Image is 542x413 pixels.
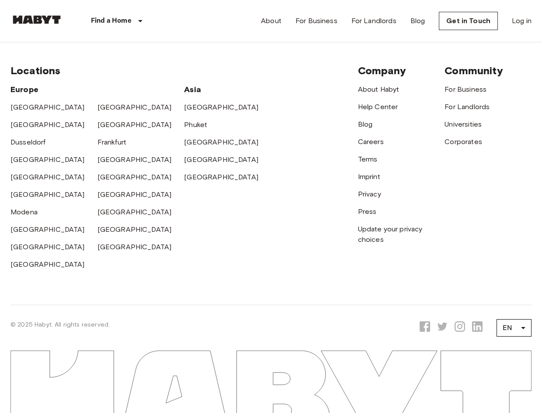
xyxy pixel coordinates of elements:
[10,190,85,199] a: [GEOGRAPHIC_DATA]
[10,321,110,328] span: © 2025 Habyt. All rights reserved.
[358,103,398,111] a: Help Center
[97,173,172,181] a: [GEOGRAPHIC_DATA]
[10,225,85,234] a: [GEOGRAPHIC_DATA]
[10,120,85,129] a: [GEOGRAPHIC_DATA]
[184,138,258,146] a: [GEOGRAPHIC_DATA]
[97,103,172,111] a: [GEOGRAPHIC_DATA]
[445,138,482,146] a: Corporates
[358,172,380,181] a: Imprint
[97,225,172,234] a: [GEOGRAPHIC_DATA]
[91,16,132,26] p: Find a Home
[358,138,384,146] a: Careers
[10,155,85,164] a: [GEOGRAPHIC_DATA]
[445,64,503,77] span: Community
[97,155,172,164] a: [GEOGRAPHIC_DATA]
[358,85,400,93] a: About Habyt
[10,138,46,146] a: Dusseldorf
[358,190,381,198] a: Privacy
[445,85,486,93] a: For Business
[445,103,490,111] a: For Landlords
[184,103,258,111] a: [GEOGRAPHIC_DATA]
[97,190,172,199] a: [GEOGRAPHIC_DATA]
[184,155,258,164] a: [GEOGRAPHIC_DATA]
[445,120,482,128] a: Universities
[184,120,207,129] a: Phuket
[97,243,172,251] a: [GEOGRAPHIC_DATA]
[358,207,377,216] a: Press
[439,12,498,30] a: Get in Touch
[10,85,38,94] span: Europe
[358,225,423,244] a: Update your privacy choices
[97,120,172,129] a: [GEOGRAPHIC_DATA]
[10,103,85,111] a: [GEOGRAPHIC_DATA]
[10,260,85,268] a: [GEOGRAPHIC_DATA]
[10,173,85,181] a: [GEOGRAPHIC_DATA]
[10,15,63,24] img: Habyt
[351,16,396,26] a: For Landlords
[184,85,201,94] span: Asia
[358,120,373,128] a: Blog
[184,173,258,181] a: [GEOGRAPHIC_DATA]
[512,16,532,26] a: Log in
[358,64,406,77] span: Company
[410,16,425,26] a: Blog
[97,208,172,216] a: [GEOGRAPHIC_DATA]
[358,155,378,163] a: Terms
[261,16,281,26] a: About
[97,138,126,146] a: Frankfurt
[10,208,38,216] a: Modena
[10,64,60,77] span: Locations
[10,243,85,251] a: [GEOGRAPHIC_DATA]
[497,316,532,340] div: EN
[295,16,337,26] a: For Business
